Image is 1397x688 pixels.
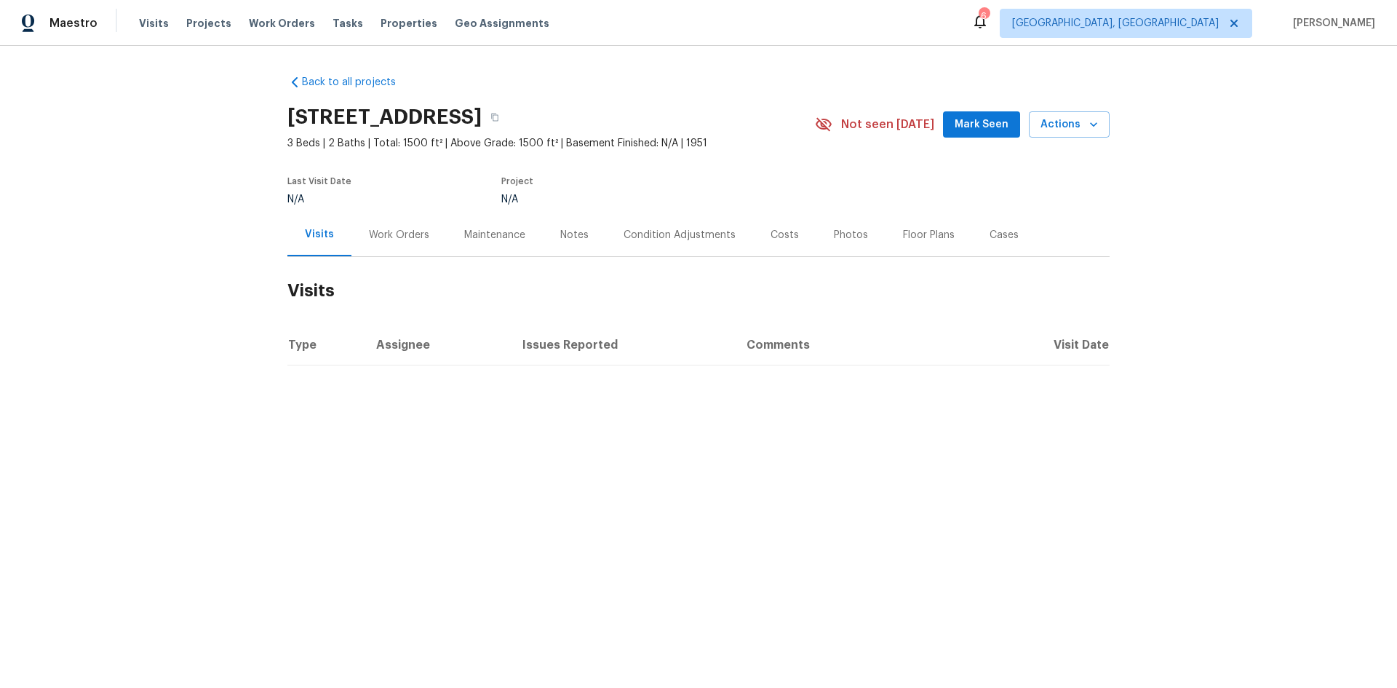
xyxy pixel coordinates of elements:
button: Copy Address [482,104,508,130]
span: Properties [381,16,437,31]
div: Floor Plans [903,228,955,242]
div: N/A [501,194,781,205]
th: Assignee [365,325,511,365]
div: 6 [979,9,989,23]
button: Mark Seen [943,111,1020,138]
span: Last Visit Date [287,177,351,186]
span: [PERSON_NAME] [1287,16,1375,31]
th: Type [287,325,365,365]
span: 3 Beds | 2 Baths | Total: 1500 ft² | Above Grade: 1500 ft² | Basement Finished: N/A | 1951 [287,136,815,151]
th: Visit Date [982,325,1110,365]
span: [GEOGRAPHIC_DATA], [GEOGRAPHIC_DATA] [1012,16,1219,31]
h2: Visits [287,257,1110,325]
span: Projects [186,16,231,31]
span: Tasks [333,18,363,28]
a: Back to all projects [287,75,427,90]
div: Notes [560,228,589,242]
span: Actions [1040,116,1098,134]
div: Cases [990,228,1019,242]
th: Comments [735,325,982,365]
span: Maestro [49,16,97,31]
th: Issues Reported [511,325,735,365]
h2: [STREET_ADDRESS] [287,110,482,124]
div: Visits [305,227,334,242]
span: Work Orders [249,16,315,31]
div: Photos [834,228,868,242]
div: Maintenance [464,228,525,242]
div: Costs [771,228,799,242]
button: Actions [1029,111,1110,138]
div: N/A [287,194,351,205]
span: Visits [139,16,169,31]
span: Mark Seen [955,116,1008,134]
span: Project [501,177,533,186]
span: Geo Assignments [455,16,549,31]
div: Condition Adjustments [624,228,736,242]
div: Work Orders [369,228,429,242]
span: Not seen [DATE] [841,117,934,132]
